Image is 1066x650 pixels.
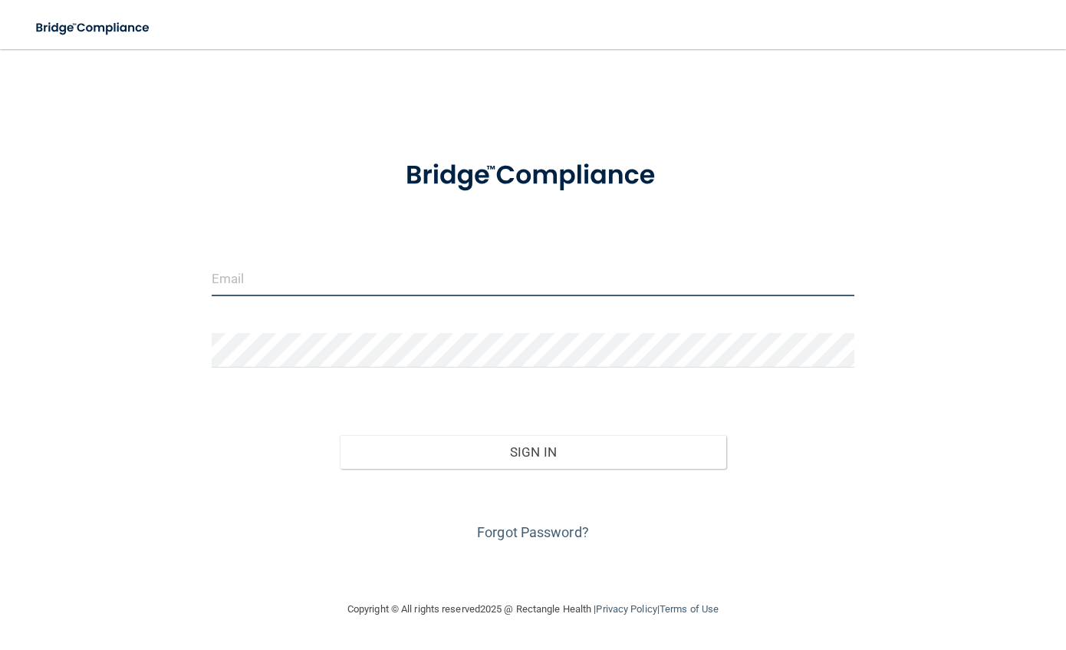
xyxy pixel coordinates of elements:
a: Terms of Use [660,603,719,615]
button: Sign In [340,435,725,469]
a: Privacy Policy [596,603,656,615]
input: Email [212,262,854,296]
div: Copyright © All rights reserved 2025 @ Rectangle Health | | [253,585,813,634]
img: bridge_compliance_login_screen.278c3ca4.svg [378,141,688,210]
a: Forgot Password? [477,524,589,540]
img: bridge_compliance_login_screen.278c3ca4.svg [23,12,164,44]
